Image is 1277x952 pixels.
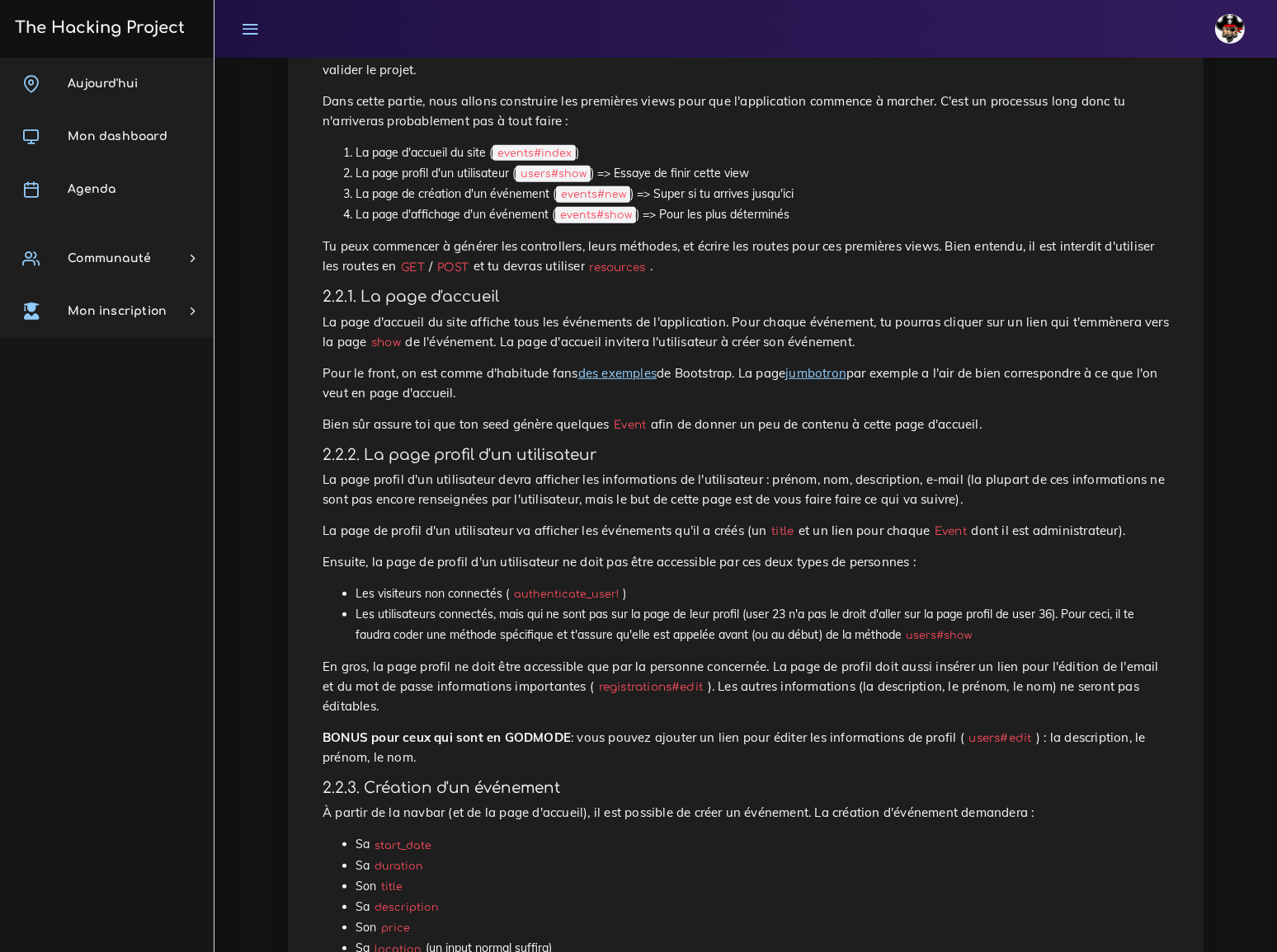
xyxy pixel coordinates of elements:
[492,145,576,162] code: events#index
[323,40,1169,80] p: Avant de passer à cette partie, assure toi que l'ensemble des fonctionnalités demandées ci-dessus...
[323,521,1169,541] p: La page de profil d'un utilisateur va afficher les événements qu'il a créés (un et un lien pour c...
[323,415,1169,434] p: Bien sûr assure toi que ton seed génère quelques afin de donner un peu de contenu à cette page d'...
[964,729,1036,747] code: users#edit
[356,204,1169,225] li: La page d'affichage d'un événement ( ) => Pour les plus déterminés
[397,259,430,276] code: GET
[370,858,427,875] code: duration
[433,259,474,276] code: POST
[610,416,651,434] code: Event
[323,728,1169,767] p: : vous pouvez ajouter un lien pour éditer les informations de profil ( ) : la description, le pré...
[323,288,1169,306] h4: 2.2.1. La page d'accueil
[323,237,1169,276] p: Tu peux commencer à générer les controllers, leurs méthodes, et écrire les routes pour ces premiè...
[356,834,1169,855] li: Sa
[376,920,414,936] code: price
[323,657,1169,716] p: En gros, la page profil ne doit être accessible que par la personne concernée. La page de profil ...
[356,184,1169,204] li: La page de création d'un événement ( ) => Super si tu arrives jusqu'ici
[555,207,636,223] code: events#show
[370,837,436,854] code: start_date
[323,803,1169,823] p: À partir de la navbar (et de la page d'accueil), il est possible de créer un événement. La créati...
[366,334,405,351] code: show
[594,678,708,696] code: registrations#edit
[356,876,1169,897] li: Son
[68,130,167,143] span: Mon dashboard
[767,523,799,540] code: title
[356,856,1169,876] li: Sa
[356,163,1169,184] li: La page profil d'un utilisateur ( ) => Essaye de finir cette view
[323,470,1169,509] p: La page profil d'un utilisateur devra afficher les informations de l'utilisateur : prénom, nom, d...
[785,365,846,381] a: jumbotron
[10,19,185,37] h3: The Hacking Project
[323,312,1169,352] p: La page d'accueil du site affiche tous les événements de l'application. Pour chaque événement, tu...
[323,779,1169,797] h4: 2.2.3. Création d'un événement
[356,604,1169,645] li: Les utilisateurs connectés, mais qui ne sont pas sur la page de leur profil (user 23 n'a pas le d...
[68,252,151,265] span: Communauté
[509,586,623,603] code: authenticate_user!
[68,183,115,195] span: Agenda
[323,91,1169,131] p: Dans cette partie, nous allons construire les premières views pour que l'application commence à m...
[585,259,650,276] code: resources
[356,584,1169,604] li: Les visiteurs non connectés ( )
[578,365,657,381] a: des exemples
[68,305,167,317] span: Mon inscription
[370,899,443,916] code: description
[356,143,1169,163] li: La page d'accueil du site ( )
[902,627,977,644] code: users#show
[323,729,571,745] strong: BONUS pour ceux qui sont en GODMODE
[323,363,1169,403] p: Pour le front, on est comme d'habitude fans de Bootstrap. La page par exemple a l'air de bien cor...
[556,186,630,203] code: events#new
[376,879,407,895] code: title
[516,166,591,182] code: users#show
[323,552,1169,572] p: Ensuite, la page de profil d'un utilisateur ne doit pas être accessible par ces deux types de per...
[1215,14,1245,44] img: avatar
[68,77,138,90] span: Aujourd'hui
[930,523,971,540] code: Event
[356,897,1169,917] li: Sa
[356,917,1169,938] li: Son
[323,446,1169,464] h4: 2.2.2. La page profil d'un utilisateur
